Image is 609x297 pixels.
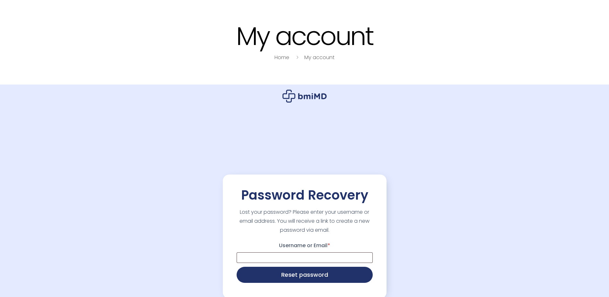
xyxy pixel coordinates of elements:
h1: My account [102,22,507,50]
i: breadcrumbs separator [294,54,301,61]
h2: Password Recovery [241,187,368,203]
button: Reset password [237,267,373,283]
p: Lost your password? Please enter your username or email address. You will receive a link to creat... [236,208,374,235]
a: Home [274,54,289,61]
label: Username or Email [237,240,373,251]
a: My account [304,54,335,61]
